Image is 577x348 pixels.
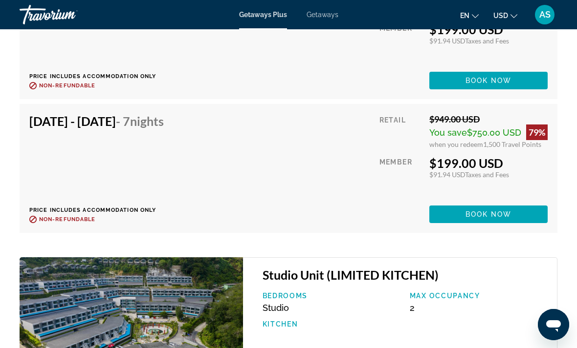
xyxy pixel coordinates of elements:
a: Travorium [20,2,117,27]
span: Studio [263,303,289,313]
p: Bedrooms [263,292,400,300]
p: Max Occupancy [410,292,547,300]
div: 79% [526,124,548,140]
span: Book now [466,77,512,84]
button: User Menu [532,4,557,25]
span: 1,500 Travel Points [483,140,541,148]
span: USD [493,12,508,20]
a: Getaways Plus [239,11,287,19]
p: Price includes accommodation only [29,207,171,213]
span: $750.00 USD [467,127,521,138]
button: Change language [460,8,479,22]
a: Getaways [307,11,338,19]
button: Book now [429,72,548,89]
iframe: Кнопка запуска окна обмена сообщениями [538,309,569,340]
div: $199.00 USD [429,156,548,170]
span: Nights [130,114,164,128]
span: Non-refundable [39,82,95,89]
span: Non-refundable [39,216,95,223]
button: Change currency [493,8,517,22]
span: AS [539,10,551,20]
span: en [460,12,469,20]
span: Taxes and Fees [465,170,509,179]
button: Book now [429,205,548,223]
div: Retail [379,114,422,148]
p: Kitchen [263,320,400,328]
span: You save [429,127,467,138]
div: Member [379,156,422,198]
div: $199.00 USD [429,22,548,37]
h3: Studio Unit (LIMITED KITCHEN) [263,267,547,282]
div: $91.94 USD [429,170,548,179]
div: Member [379,22,422,64]
span: - 7 [116,114,164,128]
span: when you redeem [429,140,483,148]
span: Taxes and Fees [465,37,509,45]
span: Book now [466,210,512,218]
h4: [DATE] - [DATE] [29,114,164,128]
div: $91.94 USD [429,37,548,45]
span: 2 [410,303,415,313]
p: Price includes accommodation only [29,73,171,80]
div: $949.00 USD [429,114,548,124]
